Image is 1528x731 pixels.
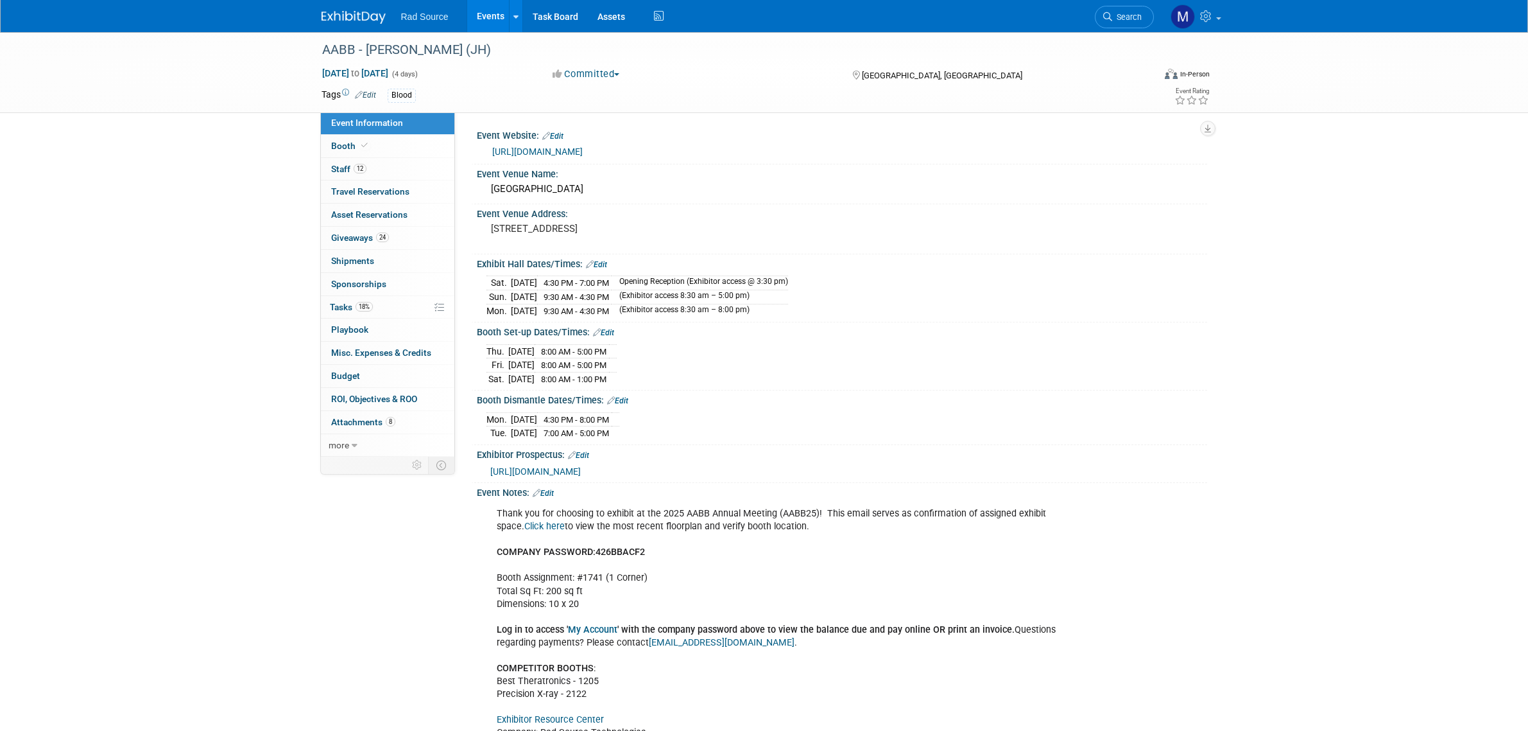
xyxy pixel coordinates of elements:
div: Event Website: [477,126,1207,143]
td: [DATE] [511,412,537,427]
span: 24 [376,233,389,242]
a: Edit [542,132,563,141]
div: Event Format [1078,67,1210,86]
div: [GEOGRAPHIC_DATA] [486,179,1198,199]
a: more [321,434,454,457]
div: AABB - [PERSON_NAME] (JH) [318,39,1135,62]
a: Search [1095,6,1154,28]
a: Edit [533,489,554,498]
div: Event Rating [1174,88,1209,94]
a: Edit [607,396,628,405]
a: Misc. Expenses & Credits [321,342,454,364]
div: Exhibitor Prospectus: [477,445,1207,462]
b: BOOTHS [557,663,594,674]
img: Melissa Conboy [1171,4,1195,29]
td: [DATE] [511,276,537,290]
img: Format-Inperson.png [1165,69,1178,79]
td: Opening Reception (Exhibitor access @ 3:30 pm) [612,276,788,290]
td: Tags [322,88,376,103]
span: 9:30 AM - 4:30 PM [544,306,609,316]
span: Event Information [331,118,403,128]
span: [GEOGRAPHIC_DATA], [GEOGRAPHIC_DATA] [862,71,1022,80]
span: Giveaways [331,233,389,243]
a: Edit [568,451,589,460]
span: Asset Reservations [331,209,408,220]
a: Edit [355,91,376,100]
a: Attachments8 [321,411,454,434]
span: 4:30 PM - 7:00 PM [544,278,609,288]
td: [DATE] [508,344,535,358]
td: [DATE] [511,427,537,440]
td: Mon. [486,304,511,317]
a: Tasks18% [321,296,454,319]
td: Mon. [486,412,511,427]
span: Staff [331,164,366,174]
div: Blood [388,89,416,102]
span: Sponsorships [331,279,386,289]
td: Thu. [486,344,508,358]
span: Playbook [331,324,368,335]
span: Attachments [331,417,395,427]
td: [DATE] [508,372,535,385]
a: My Account [568,624,617,635]
td: Sat. [486,276,511,290]
img: ExhibitDay [322,11,386,24]
div: Booth Set-up Dates/Times: [477,322,1207,339]
a: Giveaways24 [321,227,454,249]
span: Travel Reservations [331,186,409,197]
span: 8:00 AM - 1:00 PM [541,374,606,384]
a: Playbook [321,319,454,341]
div: Event Notes: [477,483,1207,500]
pre: [STREET_ADDRESS] [491,223,767,234]
a: Staff12 [321,158,454,181]
td: Tue. [486,427,511,440]
a: Asset Reservations [321,204,454,226]
td: (Exhibitor access 8:30 am – 5:00 pm) [612,290,788,304]
span: more [329,440,349,450]
a: ROI, Objectives & ROO [321,388,454,410]
a: Travel Reservations [321,181,454,203]
span: Tasks [330,302,373,312]
span: Booth [331,141,370,151]
span: 12 [354,164,366,173]
a: Budget [321,365,454,387]
td: [DATE] [508,358,535,373]
b: Log in to access ' ' with the company password above to view the balance due and pay online OR pr... [497,624,1015,635]
span: [DATE] [DATE] [322,67,389,79]
td: Toggle Event Tabs [428,457,454,473]
a: Edit [586,260,607,269]
a: Edit [593,328,614,337]
span: 9:30 AM - 4:30 PM [544,292,609,302]
span: 18% [356,302,373,312]
b: COMPETITOR [497,663,554,674]
span: 7:00 AM - 5:00 PM [544,428,609,438]
span: Shipments [331,256,374,266]
div: Event Venue Name: [477,164,1207,181]
a: [EMAIL_ADDRESS][DOMAIN_NAME] [649,637,794,648]
td: Sun. [486,290,511,304]
td: [DATE] [511,290,537,304]
td: Fri. [486,358,508,373]
td: Personalize Event Tab Strip [406,457,429,473]
a: Click here [524,521,565,532]
div: Event Venue Address: [477,204,1207,220]
a: Exhibitor Resource Center [497,714,604,725]
b: 426BBACF2 [596,547,645,558]
a: [URL][DOMAIN_NAME] [492,146,583,157]
span: 8:00 AM - 5:00 PM [541,347,606,357]
div: In-Person [1180,69,1210,79]
span: 8 [386,417,395,427]
td: (Exhibitor access 8:30 am – 8:00 pm) [612,304,788,317]
td: Sat. [486,372,508,385]
button: Committed [548,67,624,81]
b: COMPANY PASSWORD: [497,547,596,558]
span: (4 days) [391,70,418,78]
span: Budget [331,371,360,381]
span: Rad Source [401,12,449,22]
a: Booth [321,135,454,157]
a: [URL][DOMAIN_NAME] [490,466,581,477]
i: Booth reservation complete [361,142,368,149]
td: [DATE] [511,304,537,317]
span: ROI, Objectives & ROO [331,394,417,404]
